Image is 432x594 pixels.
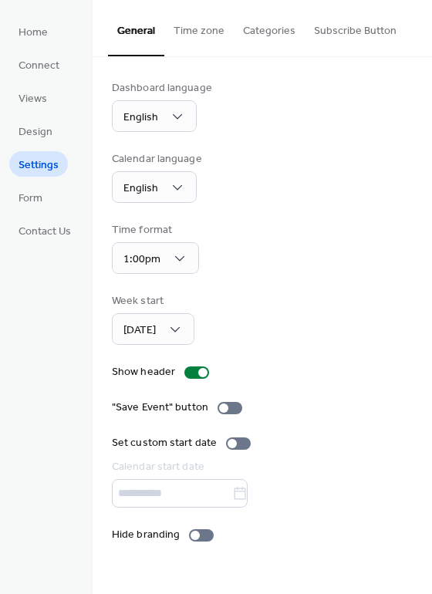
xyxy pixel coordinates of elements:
span: Contact Us [19,224,71,240]
span: Design [19,124,52,140]
a: Views [9,85,56,110]
div: Calendar language [112,151,202,167]
span: Views [19,91,47,107]
div: Calendar start date [112,459,410,475]
span: Home [19,25,48,41]
span: Settings [19,157,59,174]
span: [DATE] [123,320,156,341]
span: English [123,107,158,128]
div: Time format [112,222,196,238]
a: Design [9,118,62,143]
a: Contact Us [9,218,80,243]
div: Dashboard language [112,80,212,96]
a: Form [9,184,52,210]
a: Connect [9,52,69,77]
span: English [123,178,158,199]
div: Week start [112,293,191,309]
div: Hide branding [112,527,180,543]
a: Settings [9,151,68,177]
span: Form [19,191,42,207]
div: "Save Event" button [112,400,208,416]
span: Connect [19,58,59,74]
div: Show header [112,364,175,380]
div: Set custom start date [112,435,217,451]
a: Home [9,19,57,44]
span: 1:00pm [123,249,160,270]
